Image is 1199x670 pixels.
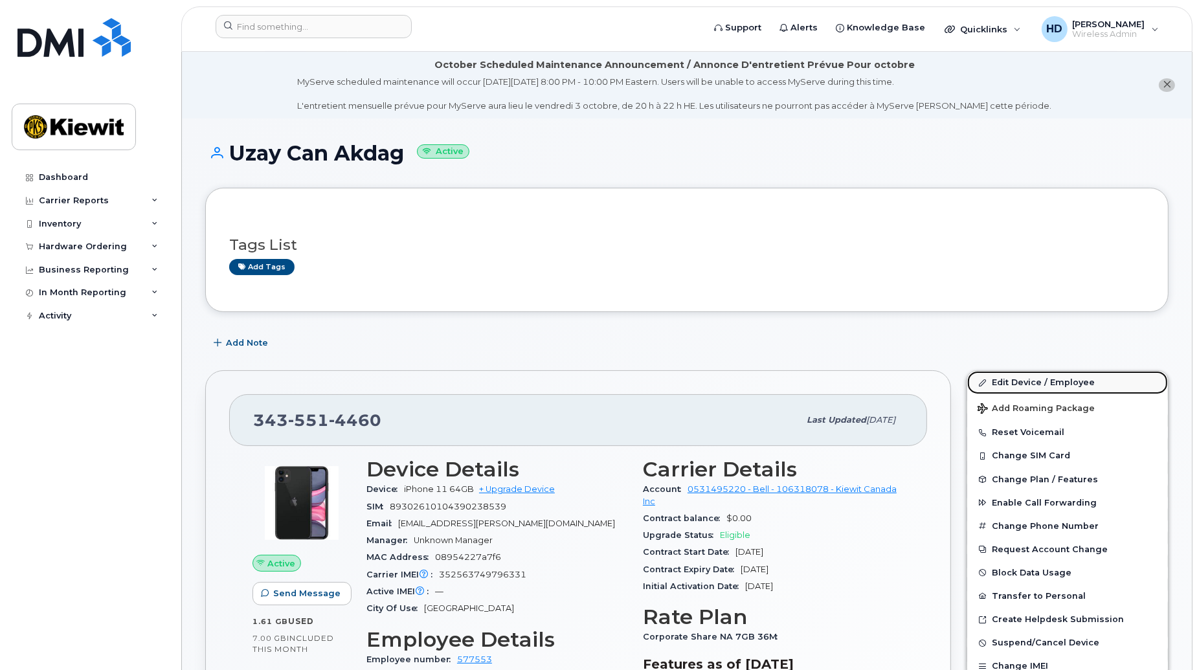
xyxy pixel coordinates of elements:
button: close notification [1159,78,1175,92]
img: iPhone_11.jpg [263,464,341,542]
span: Change Plan / Features [992,475,1098,484]
span: Enable Call Forwarding [992,498,1097,508]
span: — [435,586,443,596]
span: Device [366,484,404,494]
small: Active [417,144,469,159]
span: [DATE] [866,415,895,425]
span: Corporate Share NA 7GB 36M [643,632,784,642]
button: Change SIM Card [967,444,1168,467]
h3: Employee Details [366,628,627,651]
span: 352563749796331 [439,570,526,579]
span: 343 [253,410,381,430]
span: 89302610104390238539 [390,502,506,511]
span: used [288,616,314,626]
span: $0.00 [726,513,752,523]
h3: Carrier Details [643,458,904,481]
span: Email [366,519,398,528]
span: Active IMEI [366,586,435,596]
button: Change Phone Number [967,515,1168,538]
span: included this month [252,633,334,654]
div: October Scheduled Maintenance Announcement / Annonce D'entretient Prévue Pour octobre [434,58,915,72]
span: Active [267,557,295,570]
h3: Device Details [366,458,627,481]
h3: Tags List [229,237,1145,253]
iframe: Messenger Launcher [1143,614,1189,660]
button: Suspend/Cancel Device [967,631,1168,654]
a: 577553 [457,654,492,664]
button: Block Data Usage [967,561,1168,585]
span: Contract Start Date [643,547,735,557]
span: Employee number [366,654,457,664]
span: Add Note [226,337,268,349]
span: 7.00 GB [252,634,287,643]
span: [EMAIL_ADDRESS][PERSON_NAME][DOMAIN_NAME] [398,519,615,528]
button: Add Roaming Package [967,394,1168,421]
span: MAC Address [366,552,435,562]
span: [DATE] [741,564,768,574]
span: [DATE] [735,547,763,557]
span: Manager [366,535,414,545]
h3: Rate Plan [643,605,904,629]
a: + Upgrade Device [479,484,555,494]
span: 08954227a7f6 [435,552,501,562]
span: Account [643,484,688,494]
button: Request Account Change [967,538,1168,561]
span: iPhone 11 64GB [404,484,474,494]
span: [DATE] [745,581,773,591]
span: Eligible [720,530,750,540]
span: SIM [366,502,390,511]
button: Add Note [205,331,279,355]
div: MyServe scheduled maintenance will occur [DATE][DATE] 8:00 PM - 10:00 PM Eastern. Users will be u... [298,76,1052,112]
span: Last updated [807,415,866,425]
span: Unknown Manager [414,535,493,545]
span: Suspend/Cancel Device [992,638,1099,648]
a: Create Helpdesk Submission [967,608,1168,631]
span: Contract Expiry Date [643,564,741,574]
a: Edit Device / Employee [967,371,1168,394]
span: 551 [288,410,329,430]
span: Carrier IMEI [366,570,439,579]
a: Add tags [229,259,295,275]
span: 1.61 GB [252,617,288,626]
span: 4460 [329,410,381,430]
span: Upgrade Status [643,530,720,540]
button: Reset Voicemail [967,421,1168,444]
button: Change Plan / Features [967,468,1168,491]
span: City Of Use [366,603,424,613]
span: [GEOGRAPHIC_DATA] [424,603,514,613]
button: Send Message [252,582,352,605]
span: Add Roaming Package [978,403,1095,416]
h1: Uzay Can Akdag [205,142,1169,164]
a: 0531495220 - Bell - 106318078 - Kiewit Canada Inc [643,484,897,506]
span: Initial Activation Date [643,581,745,591]
button: Transfer to Personal [967,585,1168,608]
button: Enable Call Forwarding [967,491,1168,515]
span: Contract balance [643,513,726,523]
span: Send Message [273,587,341,599]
